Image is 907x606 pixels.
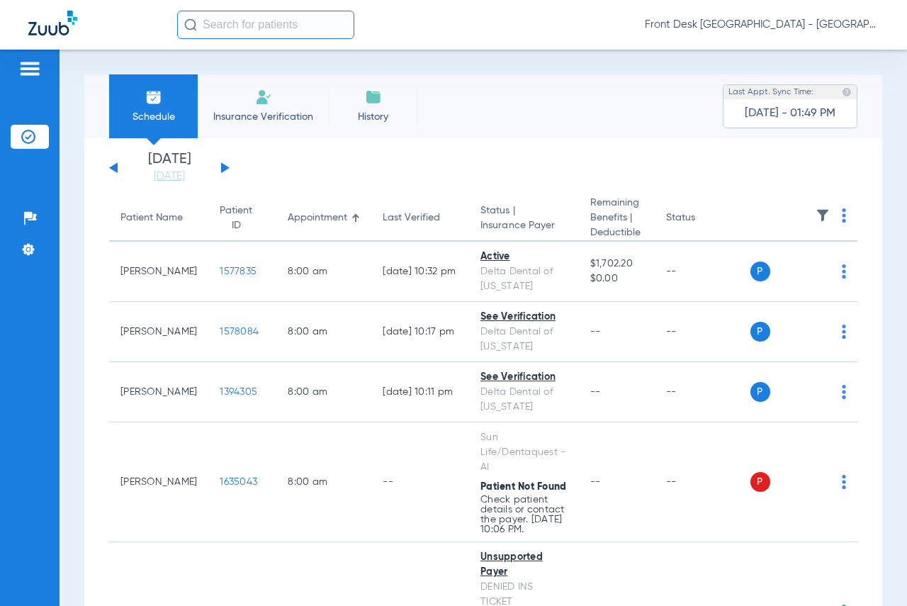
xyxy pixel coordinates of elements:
[469,196,579,242] th: Status |
[220,266,257,276] span: 1577835
[288,211,360,225] div: Appointment
[184,18,197,31] img: Search Icon
[480,430,568,475] div: Sun Life/Dentaquest - AI
[750,382,770,402] span: P
[842,475,846,489] img: group-dot-blue.svg
[590,271,643,286] span: $0.00
[480,495,568,534] p: Check patient details or contact the payer. [DATE] 10:06 PM.
[276,242,371,302] td: 8:00 AM
[842,385,846,399] img: group-dot-blue.svg
[120,211,183,225] div: Patient Name
[655,242,750,302] td: --
[276,362,371,422] td: 8:00 AM
[750,322,770,342] span: P
[842,87,852,97] img: last sync help info
[127,152,212,184] li: [DATE]
[109,422,208,542] td: [PERSON_NAME]
[590,257,643,271] span: $1,702.20
[645,18,879,32] span: Front Desk [GEOGRAPHIC_DATA] - [GEOGRAPHIC_DATA] | My Community Dental Centers
[220,327,259,337] span: 1578084
[371,422,469,542] td: --
[120,110,187,124] span: Schedule
[371,362,469,422] td: [DATE] 10:11 PM
[365,89,382,106] img: History
[383,211,458,225] div: Last Verified
[28,11,77,35] img: Zuub Logo
[842,208,846,223] img: group-dot-blue.svg
[480,249,568,264] div: Active
[728,85,813,99] span: Last Appt. Sync Time:
[480,550,568,580] div: Unsupported Payer
[177,11,354,39] input: Search for patients
[371,242,469,302] td: [DATE] 10:32 PM
[590,387,601,397] span: --
[842,264,846,279] img: group-dot-blue.svg
[127,169,212,184] a: [DATE]
[816,208,830,223] img: filter.svg
[750,472,770,492] span: P
[480,370,568,385] div: See Verification
[842,325,846,339] img: group-dot-blue.svg
[18,60,41,77] img: hamburger-icon
[480,325,568,354] div: Delta Dental of [US_STATE]
[288,211,347,225] div: Appointment
[750,262,770,281] span: P
[109,362,208,422] td: [PERSON_NAME]
[655,196,750,242] th: Status
[836,538,907,606] iframe: Chat Widget
[208,110,318,124] span: Insurance Verification
[120,211,197,225] div: Patient Name
[655,422,750,542] td: --
[590,327,601,337] span: --
[276,422,371,542] td: 8:00 AM
[276,302,371,362] td: 8:00 AM
[655,362,750,422] td: --
[145,89,162,106] img: Schedule
[220,203,252,233] div: Patient ID
[480,310,568,325] div: See Verification
[480,264,568,294] div: Delta Dental of [US_STATE]
[109,302,208,362] td: [PERSON_NAME]
[255,89,272,106] img: Manual Insurance Verification
[745,106,835,120] span: [DATE] - 01:49 PM
[590,225,643,240] span: Deductible
[371,302,469,362] td: [DATE] 10:17 PM
[480,218,568,233] span: Insurance Payer
[220,203,265,233] div: Patient ID
[383,211,440,225] div: Last Verified
[109,242,208,302] td: [PERSON_NAME]
[220,387,257,397] span: 1394305
[220,477,257,487] span: 1635043
[480,482,566,492] span: Patient Not Found
[339,110,407,124] span: History
[655,302,750,362] td: --
[480,385,568,415] div: Delta Dental of [US_STATE]
[579,196,655,242] th: Remaining Benefits |
[590,477,601,487] span: --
